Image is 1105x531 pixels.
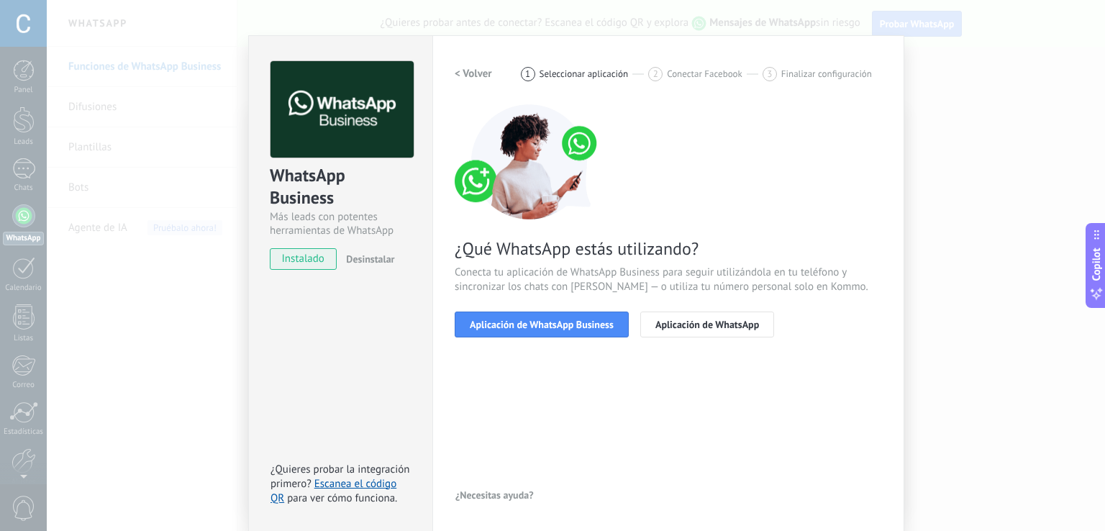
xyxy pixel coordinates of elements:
span: Desinstalar [346,253,394,265]
button: Aplicación de WhatsApp [640,312,774,337]
span: Aplicación de WhatsApp Business [470,319,614,330]
span: ¿Quieres probar la integración primero? [270,463,410,491]
span: Copilot [1089,248,1104,281]
span: 2 [653,68,658,80]
div: Más leads con potentes herramientas de WhatsApp [270,210,411,237]
span: Conecta tu aplicación de WhatsApp Business para seguir utilizándola en tu teléfono y sincronizar ... [455,265,882,294]
button: Aplicación de WhatsApp Business [455,312,629,337]
img: logo_main.png [270,61,414,158]
span: 3 [767,68,772,80]
button: Desinstalar [340,248,394,270]
span: Aplicación de WhatsApp [655,319,759,330]
a: Escanea el código QR [270,477,396,505]
button: ¿Necesitas ayuda? [455,484,535,506]
span: 1 [525,68,530,80]
span: instalado [270,248,336,270]
span: Conectar Facebook [667,68,742,79]
img: connect number [455,104,606,219]
button: < Volver [455,61,492,87]
span: ¿Necesitas ayuda? [455,490,534,500]
span: Finalizar configuración [781,68,872,79]
span: para ver cómo funciona. [287,491,397,505]
span: Seleccionar aplicación [540,68,629,79]
h2: < Volver [455,67,492,81]
span: ¿Qué WhatsApp estás utilizando? [455,237,882,260]
div: WhatsApp Business [270,164,411,210]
